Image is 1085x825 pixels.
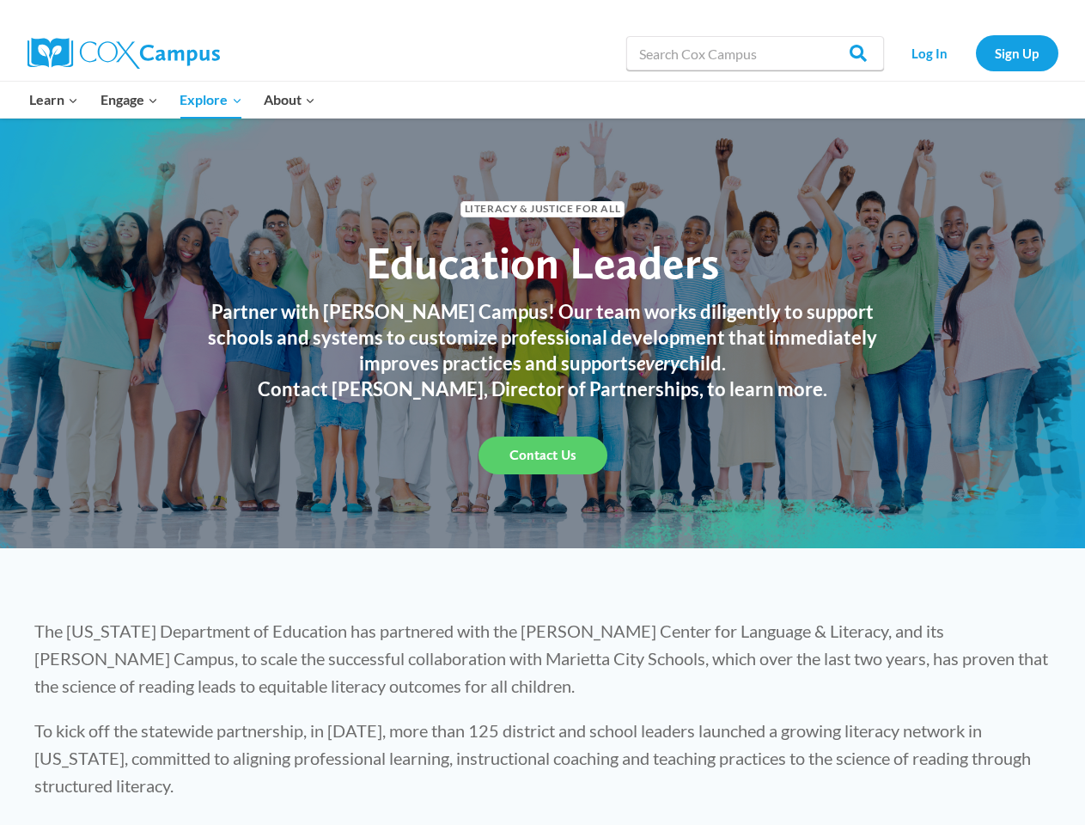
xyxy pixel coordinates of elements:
a: Log In [893,35,967,70]
span: Literacy & Justice for All [460,201,625,217]
em: every [637,351,680,375]
a: Contact Us [478,437,607,474]
input: Search Cox Campus [626,36,884,70]
nav: Primary Navigation [19,82,326,118]
span: Learn [29,89,78,111]
h3: Partner with [PERSON_NAME] Campus! Our team works diligently to support schools and systems to cu... [191,299,895,376]
p: The [US_STATE] Department of Education has partnered with the [PERSON_NAME] Center for Language &... [34,617,1051,700]
a: Sign Up [976,35,1058,70]
span: Explore [180,89,241,111]
h3: Contact [PERSON_NAME], Director of Partnerships, to learn more. [191,376,895,402]
span: About [264,89,315,111]
span: Engage [101,89,158,111]
nav: Secondary Navigation [893,35,1058,70]
span: Contact Us [509,447,576,463]
img: Cox Campus [27,38,220,69]
p: To kick off the statewide partnership, in [DATE], more than 125 district and school leaders launc... [34,717,1051,799]
span: Education Leaders [366,235,719,290]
